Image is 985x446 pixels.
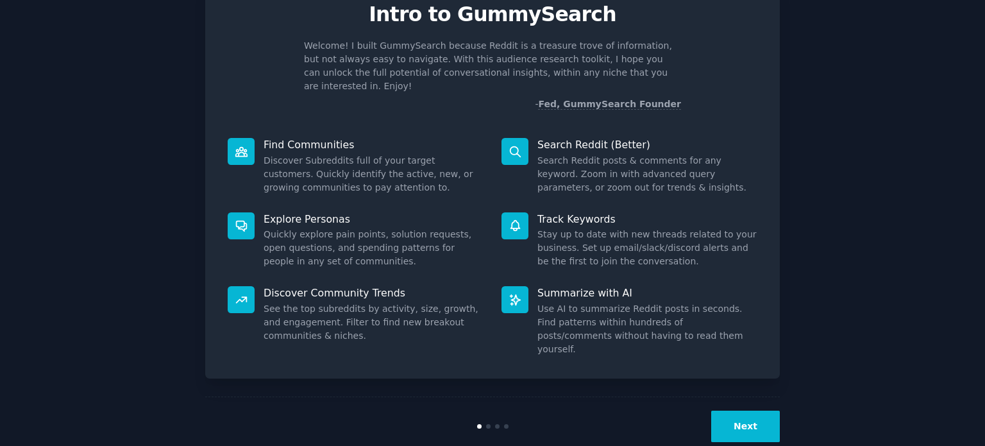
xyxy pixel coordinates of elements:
dd: See the top subreddits by activity, size, growth, and engagement. Filter to find new breakout com... [264,302,484,343]
button: Next [711,411,780,442]
dd: Stay up to date with new threads related to your business. Set up email/slack/discord alerts and ... [537,228,757,268]
dd: Search Reddit posts & comments for any keyword. Zoom in with advanced query parameters, or zoom o... [537,154,757,194]
dd: Use AI to summarize Reddit posts in seconds. Find patterns within hundreds of posts/comments with... [537,302,757,356]
p: Track Keywords [537,212,757,226]
p: Discover Community Trends [264,286,484,300]
dd: Quickly explore pain points, solution requests, open questions, and spending patterns for people ... [264,228,484,268]
p: Welcome! I built GummySearch because Reddit is a treasure trove of information, but not always ea... [304,39,681,93]
div: - [535,98,681,111]
p: Search Reddit (Better) [537,138,757,151]
a: Fed, GummySearch Founder [538,99,681,110]
p: Explore Personas [264,212,484,226]
dd: Discover Subreddits full of your target customers. Quickly identify the active, new, or growing c... [264,154,484,194]
p: Find Communities [264,138,484,151]
p: Intro to GummySearch [219,3,766,26]
p: Summarize with AI [537,286,757,300]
